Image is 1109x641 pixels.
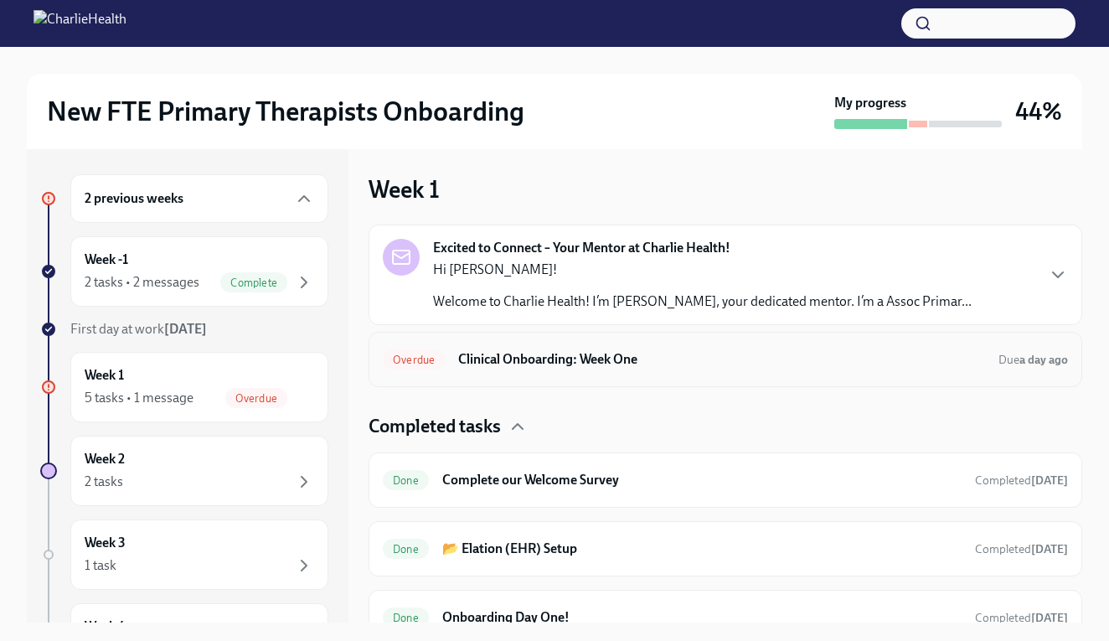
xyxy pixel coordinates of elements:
a: Week -12 tasks • 2 messagesComplete [40,236,328,307]
span: August 14th, 2025 16:33 [975,473,1068,489]
p: Hi [PERSON_NAME]! [433,261,972,279]
div: 2 previous weeks [70,174,328,223]
span: August 19th, 2025 12:34 [975,541,1068,557]
h6: Week -1 [85,251,128,269]
span: Overdue [225,392,287,405]
strong: a day ago [1019,353,1068,367]
span: Done [383,543,429,556]
div: Completed tasks [369,414,1082,439]
a: OverdueClinical Onboarding: Week OneDuea day ago [383,346,1068,373]
h6: Week 2 [85,450,125,468]
span: Completed [975,473,1068,488]
h6: Week 1 [85,366,124,385]
strong: [DATE] [1031,611,1068,625]
strong: [DATE] [1031,542,1068,556]
h6: Clinical Onboarding: Week One [458,350,985,369]
strong: Excited to Connect – Your Mentor at Charlie Health! [433,239,730,257]
h3: Week 1 [369,174,440,204]
span: Overdue [383,354,445,366]
span: Completed [975,611,1068,625]
img: CharlieHealth [34,10,126,37]
span: August 18th, 2025 23:49 [975,610,1068,626]
a: First day at work[DATE] [40,320,328,339]
a: DoneComplete our Welcome SurveyCompleted[DATE] [383,467,1068,494]
span: Complete [220,277,287,289]
div: 2 tasks • 2 messages [85,273,199,292]
h2: New FTE Primary Therapists Onboarding [47,95,524,128]
span: Completed [975,542,1068,556]
h6: Onboarding Day One! [442,608,962,627]
span: Done [383,612,429,624]
span: First day at work [70,321,207,337]
span: August 24th, 2025 10:00 [998,352,1068,368]
span: Due [998,353,1068,367]
strong: [DATE] [1031,473,1068,488]
a: Done📂 Elation (EHR) SetupCompleted[DATE] [383,535,1068,562]
h6: 2 previous weeks [85,189,183,208]
strong: [DATE] [164,321,207,337]
div: 1 task [85,556,116,575]
h6: Week 3 [85,534,126,552]
a: Week 31 task [40,520,328,590]
a: Week 15 tasks • 1 messageOverdue [40,352,328,422]
strong: My progress [834,94,906,112]
a: DoneOnboarding Day One!Completed[DATE] [383,604,1068,631]
a: Week 22 tasks [40,436,328,506]
h6: 📂 Elation (EHR) Setup [442,540,962,558]
p: Welcome to Charlie Health! I’m [PERSON_NAME], your dedicated mentor. I’m a Assoc Primar... [433,292,972,311]
span: Done [383,474,429,487]
h3: 44% [1015,96,1062,127]
h6: Week 4 [85,618,126,636]
div: 5 tasks • 1 message [85,389,193,407]
div: 2 tasks [85,473,123,491]
h6: Complete our Welcome Survey [442,471,962,489]
h4: Completed tasks [369,414,501,439]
